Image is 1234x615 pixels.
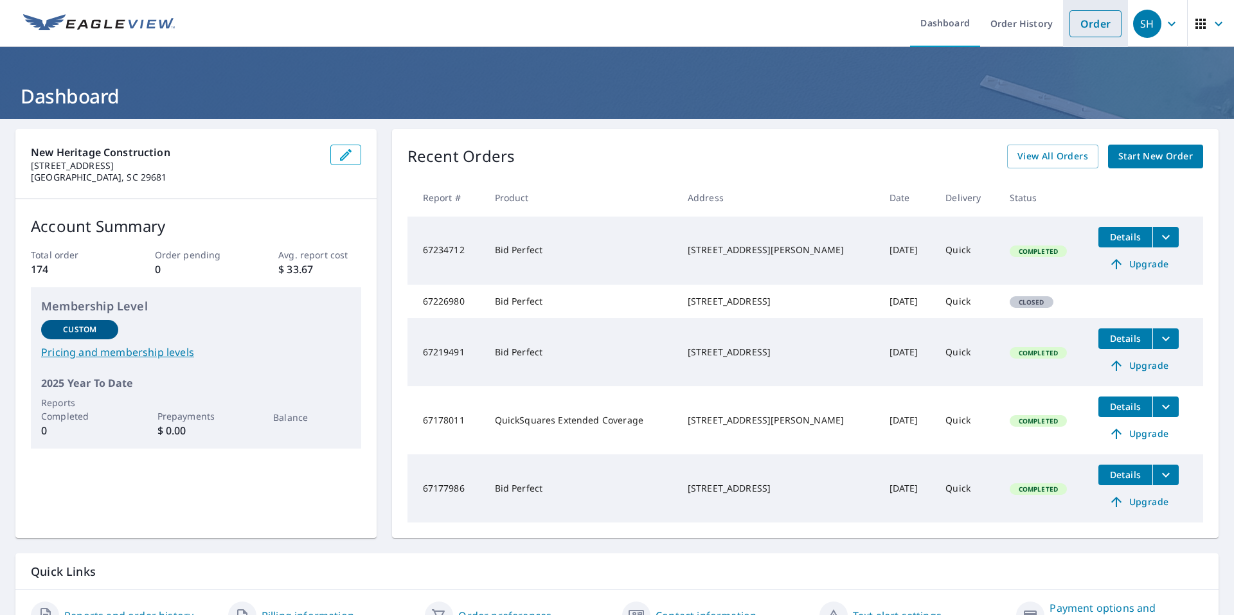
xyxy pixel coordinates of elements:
p: Recent Orders [407,145,515,168]
p: 2025 Year To Date [41,375,351,391]
a: Upgrade [1098,355,1179,376]
div: [STREET_ADDRESS][PERSON_NAME] [688,244,869,256]
p: Balance [273,411,350,424]
p: $ 33.67 [278,262,361,277]
td: Bid Perfect [485,454,677,522]
td: [DATE] [879,217,936,285]
p: 0 [155,262,237,277]
button: detailsBtn-67178011 [1098,397,1152,417]
span: Closed [1011,298,1052,307]
th: Report # [407,179,485,217]
span: Upgrade [1106,426,1171,441]
span: Completed [1011,348,1066,357]
a: Upgrade [1098,423,1179,444]
td: [DATE] [879,386,936,454]
h1: Dashboard [15,83,1219,109]
a: Upgrade [1098,254,1179,274]
td: [DATE] [879,285,936,318]
th: Address [677,179,879,217]
th: Delivery [935,179,999,217]
td: [DATE] [879,454,936,522]
span: Upgrade [1106,256,1171,272]
button: filesDropdownBtn-67234712 [1152,227,1179,247]
button: detailsBtn-67219491 [1098,328,1152,349]
button: detailsBtn-67234712 [1098,227,1152,247]
td: [DATE] [879,318,936,386]
p: Membership Level [41,298,351,315]
p: Total order [31,248,113,262]
td: 67226980 [407,285,485,318]
p: 0 [41,423,118,438]
td: 67234712 [407,217,485,285]
a: Start New Order [1108,145,1203,168]
td: Quick [935,318,999,386]
td: Bid Perfect [485,285,677,318]
td: 67177986 [407,454,485,522]
div: [STREET_ADDRESS][PERSON_NAME] [688,414,869,427]
span: Completed [1011,247,1066,256]
p: [GEOGRAPHIC_DATA], SC 29681 [31,172,320,183]
th: Status [999,179,1088,217]
p: 174 [31,262,113,277]
span: Completed [1011,485,1066,494]
a: Pricing and membership levels [41,344,351,360]
td: 67219491 [407,318,485,386]
p: Avg. report cost [278,248,361,262]
a: Upgrade [1098,492,1179,512]
div: [STREET_ADDRESS] [688,346,869,359]
td: 67178011 [407,386,485,454]
button: filesDropdownBtn-67178011 [1152,397,1179,417]
td: Quick [935,217,999,285]
a: View All Orders [1007,145,1098,168]
a: Order [1069,10,1122,37]
p: Reports Completed [41,396,118,423]
td: Bid Perfect [485,318,677,386]
span: Completed [1011,416,1066,425]
th: Product [485,179,677,217]
td: Quick [935,386,999,454]
span: Details [1106,400,1145,413]
td: Bid Perfect [485,217,677,285]
p: $ 0.00 [157,423,235,438]
img: EV Logo [23,14,175,33]
p: Order pending [155,248,237,262]
td: Quick [935,285,999,318]
th: Date [879,179,936,217]
span: Start New Order [1118,148,1193,165]
div: [STREET_ADDRESS] [688,295,869,308]
span: Details [1106,231,1145,243]
p: Prepayments [157,409,235,423]
div: [STREET_ADDRESS] [688,482,869,495]
span: Details [1106,468,1145,481]
span: Upgrade [1106,358,1171,373]
span: Upgrade [1106,494,1171,510]
p: New Heritage Construction [31,145,320,160]
button: filesDropdownBtn-67177986 [1152,465,1179,485]
button: detailsBtn-67177986 [1098,465,1152,485]
span: Details [1106,332,1145,344]
td: Quick [935,454,999,522]
td: QuickSquares Extended Coverage [485,386,677,454]
div: SH [1133,10,1161,38]
p: Custom [63,324,96,335]
p: Account Summary [31,215,361,238]
span: View All Orders [1017,148,1088,165]
p: Quick Links [31,564,1203,580]
p: [STREET_ADDRESS] [31,160,320,172]
button: filesDropdownBtn-67219491 [1152,328,1179,349]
